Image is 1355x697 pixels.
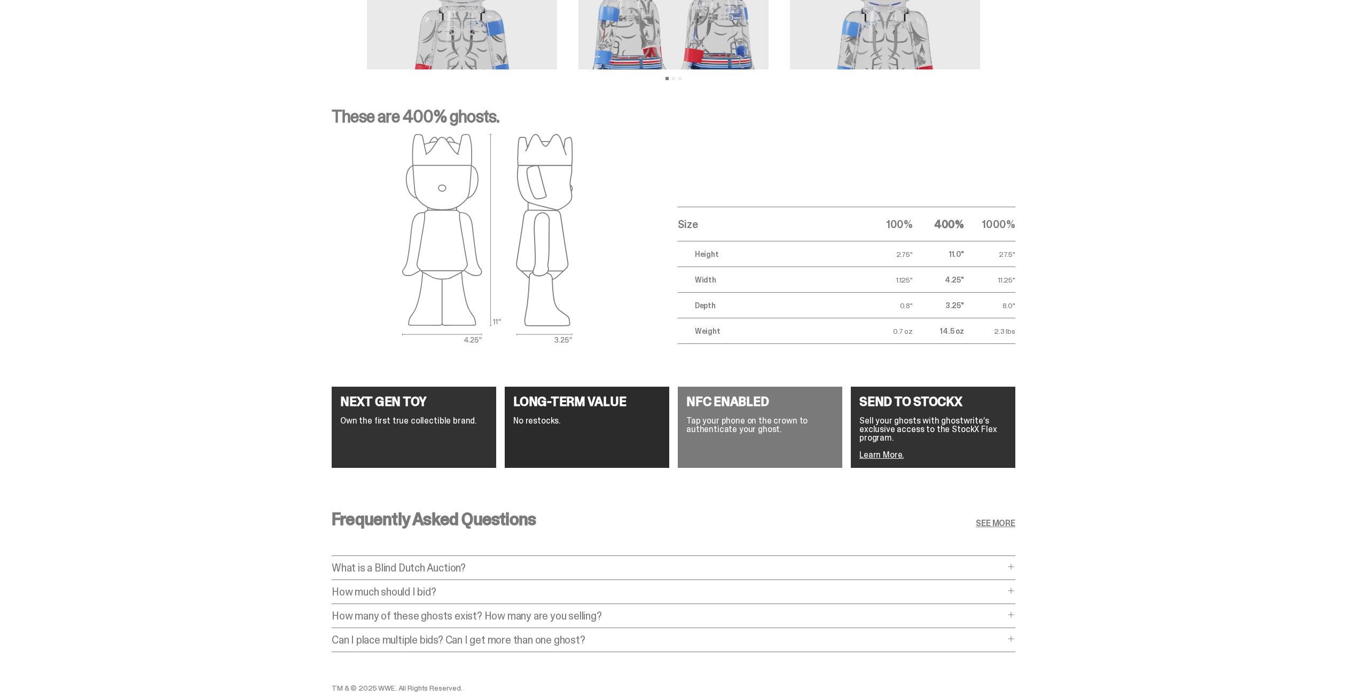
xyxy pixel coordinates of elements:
[340,417,488,425] p: Own the first true collectible brand.
[678,77,682,80] button: View slide 3
[861,241,913,267] td: 2.75"
[861,293,913,318] td: 0.8"
[861,318,913,344] td: 0.7 oz
[964,241,1015,267] td: 27.5"
[332,684,759,692] div: TM & © 2025 WWE. All Rights Reserved.
[913,318,964,344] td: 14.5 oz
[861,207,913,241] th: 100%
[678,207,861,241] th: Size
[678,318,861,344] td: Weight
[678,267,861,293] td: Width
[964,293,1015,318] td: 8.0"
[964,207,1015,241] th: 1000%
[678,293,861,318] td: Depth
[513,395,661,408] h4: LONG-TERM VALUE
[686,395,834,408] h4: NFC ENABLED
[665,77,669,80] button: View slide 1
[678,241,861,267] td: Height
[332,635,1005,645] p: Can I place multiple bids? Can I get more than one ghost?
[913,267,964,293] td: 4.25"
[964,318,1015,344] td: 2.3 lbs
[332,511,536,528] h3: Frequently Asked Questions
[964,267,1015,293] td: 11.25"
[913,241,964,267] td: 11.0"
[859,449,904,460] a: Learn More.
[513,417,661,425] p: No restocks.
[913,207,964,241] th: 400%
[332,108,1015,134] p: These are 400% ghosts.
[686,417,834,434] p: Tap your phone on the crown to authenticate your ghost.
[976,519,1015,528] a: SEE MORE
[859,395,1007,408] h4: SEND TO STOCKX
[859,417,1007,442] p: Sell your ghosts with ghostwrite’s exclusive access to the StockX Flex program.
[672,77,675,80] button: View slide 2
[332,562,1005,573] p: What is a Blind Dutch Auction?
[861,267,913,293] td: 1.125"
[332,586,1005,597] p: How much should I bid?
[340,395,488,408] h4: NEXT GEN TOY
[332,610,1005,621] p: How many of these ghosts exist? How many are you selling?
[913,293,964,318] td: 3.25"
[402,134,573,344] img: ghost outlines spec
